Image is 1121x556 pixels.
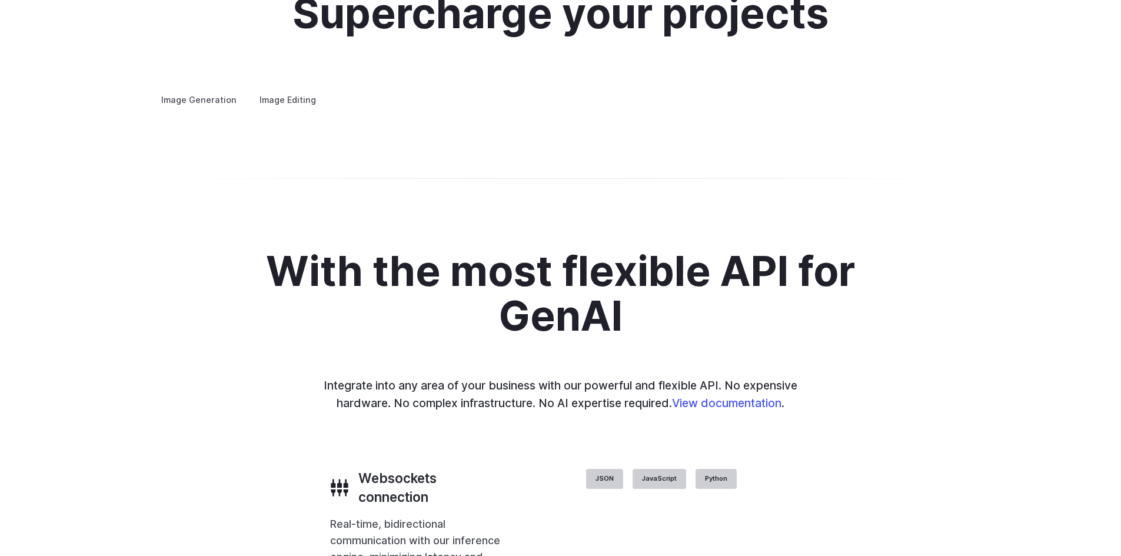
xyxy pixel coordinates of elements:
label: JavaScript [633,469,686,489]
h3: Websockets connection [358,469,503,507]
label: JSON [586,469,623,489]
h2: With the most flexible API for GenAI [233,249,889,339]
label: Python [696,469,737,489]
p: Integrate into any area of your business with our powerful and flexible API. No expensive hardwar... [316,377,806,412]
label: Image Editing [250,89,326,110]
a: View documentation [672,396,781,410]
label: Image Generation [151,89,247,110]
